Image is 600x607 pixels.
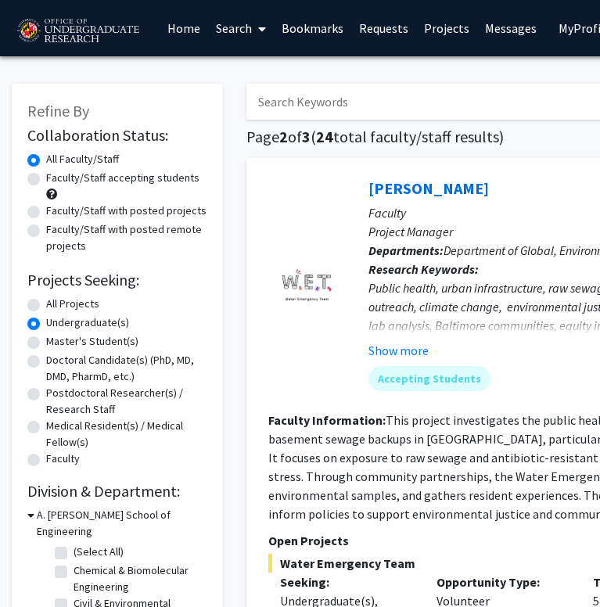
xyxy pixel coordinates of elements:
img: University of Maryland Logo [12,12,144,51]
span: 2 [279,127,288,146]
label: Master's Student(s) [46,333,138,350]
h2: Collaboration Status: [27,126,207,145]
h2: Division & Department: [27,482,207,501]
label: All Projects [46,296,99,312]
label: (Select All) [74,544,124,560]
button: Show more [368,341,429,360]
label: Faculty [46,451,80,467]
b: Research Keywords: [368,261,479,277]
a: Messages [477,1,544,56]
b: Departments: [368,242,444,258]
label: Undergraduate(s) [46,314,129,331]
p: Opportunity Type: [437,573,569,591]
span: 24 [316,127,333,146]
label: Chemical & Biomolecular Engineering [74,562,203,595]
label: Doctoral Candidate(s) (PhD, MD, DMD, PharmD, etc.) [46,352,207,385]
h2: Projects Seeking: [27,271,207,289]
mat-chip: Accepting Students [368,366,490,391]
a: [PERSON_NAME] [368,178,489,198]
span: Refine By [27,101,89,120]
b: Faculty Information: [268,412,386,428]
label: Faculty/Staff with posted projects [46,203,207,219]
a: Bookmarks [274,1,351,56]
label: Postdoctoral Researcher(s) / Research Staff [46,385,207,418]
label: Medical Resident(s) / Medical Fellow(s) [46,418,207,451]
a: Projects [416,1,477,56]
a: Search [208,1,274,56]
label: Faculty/Staff accepting students [46,170,199,186]
p: Seeking: [280,573,413,591]
h3: A. [PERSON_NAME] School of Engineering [37,507,207,540]
a: Home [160,1,208,56]
a: Requests [351,1,416,56]
label: Faculty/Staff with posted remote projects [46,221,207,254]
label: All Faculty/Staff [46,151,119,167]
span: 3 [302,127,311,146]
